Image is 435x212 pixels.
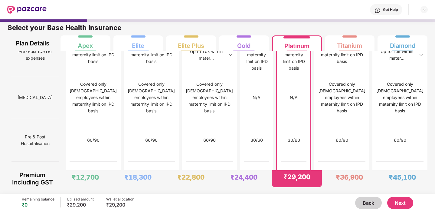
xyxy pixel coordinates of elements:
div: 60/90 [87,137,100,144]
div: N/A [290,94,298,101]
span: [MEDICAL_DATA] [18,92,53,103]
div: ₹22,800 [178,173,204,181]
div: 30/60 [288,137,300,144]
div: Get Help [383,7,398,12]
div: Up to 5k within maternity limit on IPD basis [281,38,306,71]
button: Next [387,197,413,209]
div: 30/60 [250,137,263,144]
div: Covered only [DEMOGRAPHIC_DATA] employees within maternity limit on IPD basis [70,81,117,114]
div: Diamond [390,37,415,49]
div: Up to 5k within maternity limit on IPD basis [318,45,365,65]
div: Up to 10k within mater... [376,48,417,61]
div: Plan Details [11,35,54,51]
div: Premium Including GST [11,170,54,187]
div: Utilized amount [67,197,94,202]
div: Up to 5k within maternity limit on IPD basis [244,38,269,71]
div: ₹29,200 [283,173,310,181]
div: ₹29,200 [106,202,134,208]
div: Select your Base Health Insurance [8,23,427,35]
div: 60/90 [145,137,158,144]
img: svg+xml;base64,PHN2ZyBpZD0iRHJvcGRvd24tMzJ4MzIiIHhtbG5zPSJodHRwOi8vd3d3LnczLm9yZy8yMDAwL3N2ZyIgd2... [422,7,427,12]
div: Elite [132,37,144,49]
img: svg+xml;base64,PHN2ZyBpZD0iRHJvcGRvd24tMzJ4MzIiIHhtbG5zPSJodHRwOi8vd3d3LnczLm9yZy8yMDAwL3N2ZyIgd2... [419,52,424,57]
div: Wallet allocation [106,197,134,202]
div: Apex [78,37,93,49]
div: 60/90 [203,137,216,144]
span: Pre & Post Hospitalisation [11,131,59,149]
div: ₹0 [22,202,54,208]
div: ₹36,900 [336,173,363,181]
div: Covered only [DEMOGRAPHIC_DATA] employees within maternity limit on IPD basis [376,81,424,114]
div: Covered only [DEMOGRAPHIC_DATA] employees within maternity limit on IPD basis [128,81,175,114]
img: svg+xml;base64,PHN2ZyBpZD0iSGVscC0zMngzMiIgeG1sbnM9Imh0dHA6Ly93d3cudzMub3JnLzIwMDAvc3ZnIiB3aWR0aD... [374,7,381,13]
div: ₹29,200 [67,202,94,208]
div: N/A [253,94,260,101]
img: New Pazcare Logo [7,6,47,14]
div: Up to 5k within maternity limit on IPD basis [70,45,117,65]
div: Gold [237,37,250,49]
div: ₹45,100 [389,173,416,181]
img: svg+xml;base64,PHN2ZyBpZD0iRHJvcGRvd24tMzJ4MzIiIHhtbG5zPSJodHRwOi8vd3d3LnczLm9yZy8yMDAwL3N2ZyIgd2... [228,52,233,57]
span: Pre-Post [DATE] expenses [11,46,59,64]
div: ₹12,700 [72,173,99,181]
div: 60/90 [336,137,348,144]
div: ₹24,400 [231,173,257,181]
div: ₹18,300 [125,173,152,181]
div: Platinum [284,38,309,50]
div: Covered only [DEMOGRAPHIC_DATA] employees within maternity limit on IPD basis [318,81,365,114]
div: Elite Plus [178,37,204,49]
button: Back [355,197,382,209]
div: Remaining balance [22,197,54,202]
div: 60/90 [394,137,406,144]
div: Titanium [337,37,362,49]
div: Covered only [DEMOGRAPHIC_DATA] employees within maternity limit on IPD basis [186,81,233,114]
div: Up to 10k within mater... [186,48,227,61]
div: Up to 5k within maternity limit on IPD basis [128,45,175,65]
